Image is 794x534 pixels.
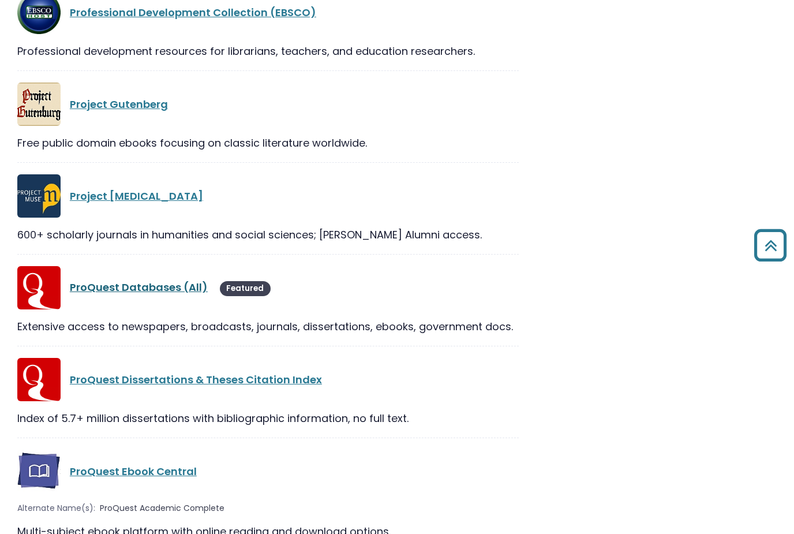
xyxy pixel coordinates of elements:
[750,234,791,256] a: Back to Top
[70,98,168,112] a: Project Gutenberg
[220,282,271,297] span: Featured
[17,319,519,335] div: Extensive access to newspapers, broadcasts, journals, dissertations, ebooks, government docs.
[17,503,95,515] span: Alternate Name(s):
[100,503,224,515] span: ProQuest Academic Complete
[17,411,519,427] div: Index of 5.7+ million dissertations with bibliographic information, no full text.
[70,189,203,204] a: Project [MEDICAL_DATA]
[70,465,197,479] a: ProQuest Ebook Central
[70,373,322,387] a: ProQuest Dissertations & Theses Citation Index
[70,6,316,20] a: Professional Development Collection (EBSCO)
[17,136,519,151] div: Free public domain ebooks focusing on classic literature worldwide.
[17,44,519,59] div: Professional development resources for librarians, teachers, and education researchers.
[17,227,519,243] div: 600+ scholarly journals in humanities and social sciences; [PERSON_NAME] Alumni access.
[70,281,208,295] a: ProQuest Databases (All)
